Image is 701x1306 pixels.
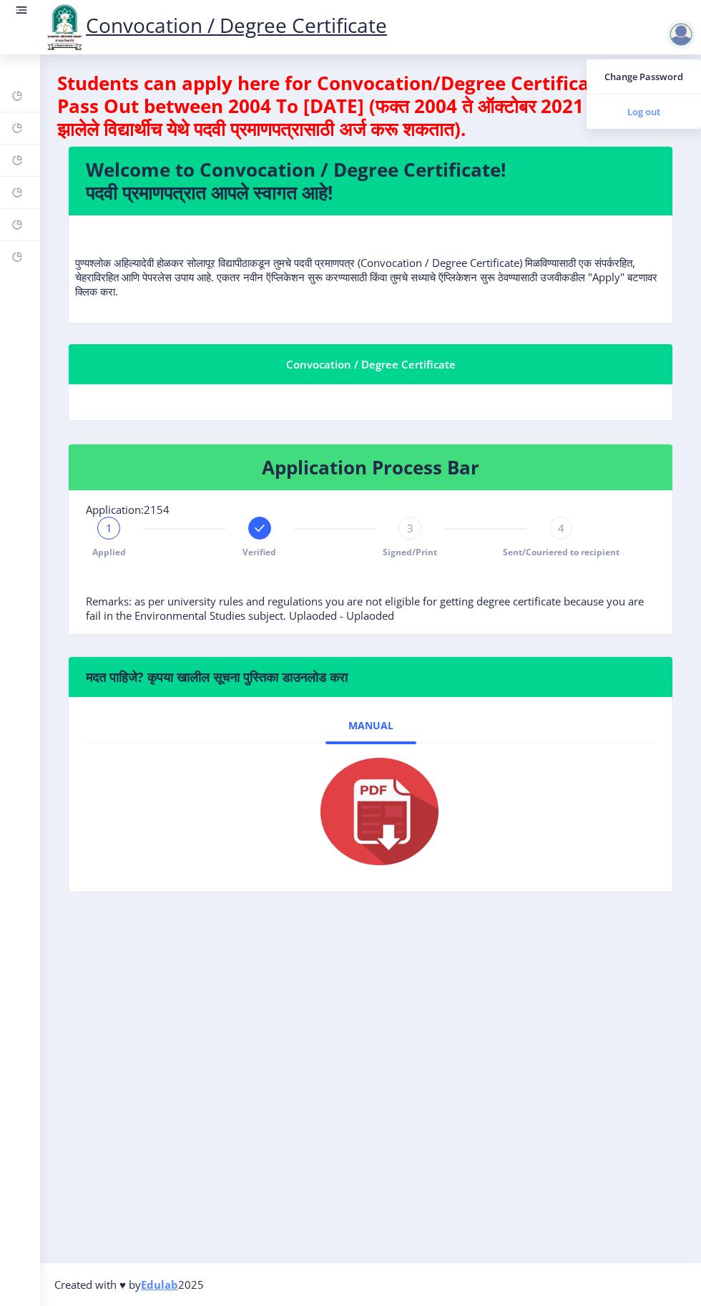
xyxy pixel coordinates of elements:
span: 3 [407,521,413,535]
span: 4 [558,521,564,535]
a: Edulab [141,1277,178,1292]
a: Convocation / Degree Certificate [43,11,387,39]
span: Created with ♥ by 2025 [54,1277,204,1292]
img: pdf.png [299,754,442,869]
span: Change Password [598,68,690,85]
span: 1 [106,521,112,535]
span: Verified [242,546,276,558]
span: Sent/Couriered to recipient [503,546,619,558]
span: Log out [598,103,690,120]
h4: Students can apply here for Convocation/Degree Certificate if they Pass Out between 2004 To [DATE... [57,72,684,140]
h4: Welcome to Convocation / Degree Certificate! पदवी प्रमाणपत्रात आपले स्वागत आहे! [86,158,655,204]
span: Remarks: as per university rules and regulations you are not eligible for getting degree certific... [86,594,644,623]
img: logo [43,3,86,52]
div: Convocation / Degree Certificate [86,356,655,373]
a: Manual [325,708,416,743]
span: Applied [92,546,126,558]
h4: Application Process Bar [86,456,655,479]
p: पुण्यश्लोक अहिल्यादेवी होळकर सोलापूर विद्यापीठाकडून तुमचे पदवी प्रमाणपत्र (Convocation / Degree C... [75,227,666,298]
a: Change Password [587,59,701,94]
span: Signed/Print [383,546,437,558]
a: Log out [587,94,701,129]
span: Manual [348,720,393,731]
span: Application:2154 [86,502,170,517]
h6: मदत पाहिजे? कृपया खालील सूचना पुस्तिका डाउनलोड करा [86,668,655,686]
